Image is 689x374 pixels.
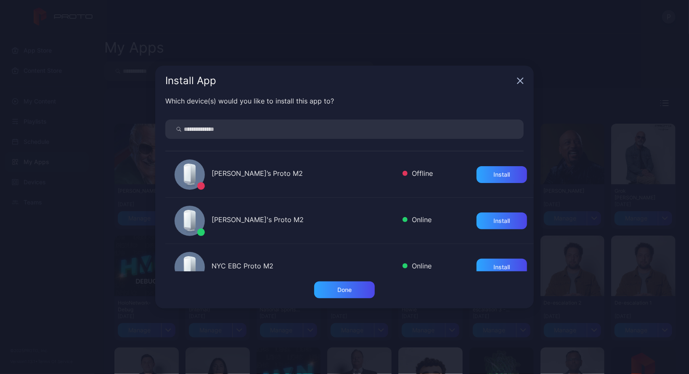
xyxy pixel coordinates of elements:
[165,96,524,106] div: Which device(s) would you like to install this app to?
[337,286,352,293] div: Done
[403,168,433,180] div: Offline
[212,215,396,227] div: [PERSON_NAME]'s Proto M2
[477,259,527,276] button: Install
[212,261,396,273] div: NYC EBC Proto M2
[165,76,514,86] div: Install App
[494,218,510,224] div: Install
[494,171,510,178] div: Install
[212,168,396,180] div: [PERSON_NAME]’s Proto M2
[494,264,510,271] div: Install
[477,212,527,229] button: Install
[477,166,527,183] button: Install
[314,281,375,298] button: Done
[403,215,432,227] div: Online
[403,261,432,273] div: Online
